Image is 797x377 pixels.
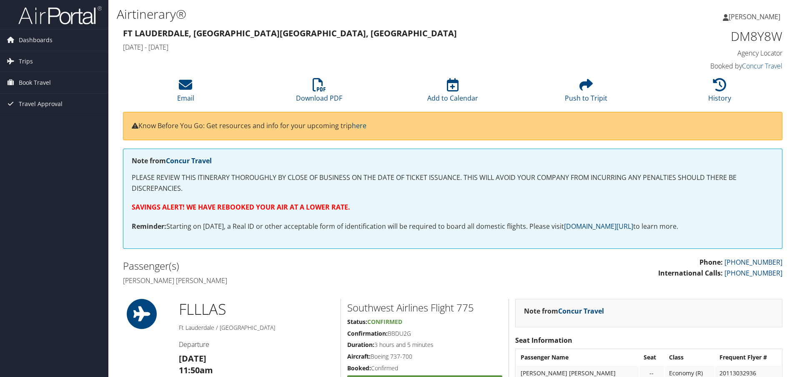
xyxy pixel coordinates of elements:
a: Email [177,83,194,103]
a: [PERSON_NAME] [723,4,789,29]
span: Confirmed [367,318,402,326]
a: Concur Travel [558,306,604,316]
strong: Phone: [699,258,723,267]
p: Starting on [DATE], a Real ID or other acceptable form of identification will be required to boar... [132,221,774,232]
h1: FLL LAS [179,299,334,320]
span: Travel Approval [19,94,63,114]
strong: 11:50am [179,364,213,376]
a: [PHONE_NUMBER] [724,268,782,278]
h1: DM8Y8W [627,28,782,45]
h4: Agency Locator [627,48,782,58]
a: [PHONE_NUMBER] [724,258,782,267]
span: Trips [19,51,33,72]
strong: Reminder: [132,222,166,231]
a: History [708,83,731,103]
strong: [DATE] [179,353,206,364]
strong: Status: [347,318,367,326]
h5: BBDU2G [347,329,502,338]
h5: Confirmed [347,364,502,372]
h5: Ft Lauderdale / [GEOGRAPHIC_DATA] [179,324,334,332]
th: Passenger Name [516,350,639,365]
h4: [PERSON_NAME] [PERSON_NAME] [123,276,446,285]
h4: Booked by [627,61,782,71]
strong: International Calls: [658,268,723,278]
div: -- [644,369,660,377]
span: Dashboards [19,30,53,51]
span: [PERSON_NAME] [729,12,780,21]
p: PLEASE REVIEW THIS ITINERARY THOROUGHLY BY CLOSE OF BUSINESS ON THE DATE OF TICKET ISSUANCE. THIS... [132,172,774,194]
h4: Departure [179,340,334,349]
strong: Seat Information [515,336,572,345]
img: airportal-logo.png [18,5,102,25]
span: Book Travel [19,72,51,93]
strong: Aircraft: [347,352,371,360]
a: Concur Travel [742,61,782,71]
strong: Ft Lauderdale, [GEOGRAPHIC_DATA] [GEOGRAPHIC_DATA], [GEOGRAPHIC_DATA] [123,28,457,39]
h1: Airtinerary® [117,5,565,23]
h5: Boeing 737-700 [347,352,502,361]
a: Add to Calendar [427,83,478,103]
h2: Southwest Airlines Flight 775 [347,301,502,315]
h4: [DATE] - [DATE] [123,43,614,52]
th: Frequent Flyer # [715,350,781,365]
strong: Confirmation: [347,329,388,337]
a: Concur Travel [166,156,212,165]
strong: Note from [524,306,604,316]
strong: Booked: [347,364,371,372]
strong: Note from [132,156,212,165]
p: Know Before You Go: Get resources and info for your upcoming trip [132,121,774,132]
a: Download PDF [296,83,342,103]
a: here [352,121,366,130]
strong: SAVINGS ALERT! WE HAVE REBOOKED YOUR AIR AT A LOWER RATE. [132,202,350,212]
a: Push to Tripit [565,83,607,103]
h5: 3 hours and 5 minutes [347,341,502,349]
a: [DOMAIN_NAME][URL] [564,222,633,231]
h2: Passenger(s) [123,259,446,273]
th: Seat [639,350,664,365]
strong: Duration: [347,341,374,349]
th: Class [665,350,714,365]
